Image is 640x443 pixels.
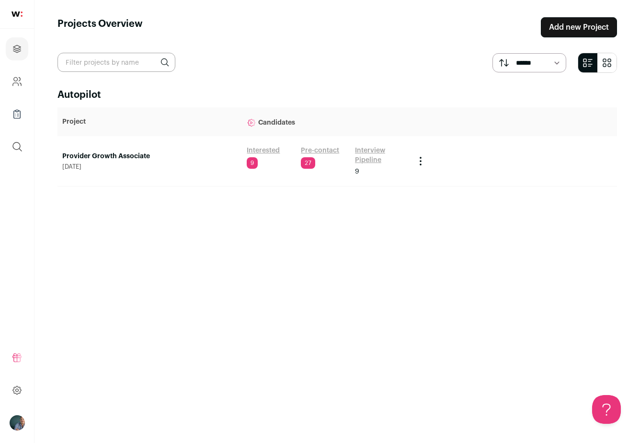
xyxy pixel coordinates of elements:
[57,53,175,72] input: Filter projects by name
[247,112,405,131] p: Candidates
[62,117,237,127] p: Project
[247,146,280,155] a: Interested
[301,146,339,155] a: Pre-contact
[355,167,359,176] span: 9
[11,12,23,17] img: wellfound-shorthand-0d5821cbd27db2630d0214b213865d53afaa358527fdda9d0ea32b1df1b89c2c.svg
[10,415,25,431] button: Open dropdown
[62,152,237,161] a: Provider Growth Associate
[415,155,426,167] button: Project Actions
[6,70,28,93] a: Company and ATS Settings
[247,157,258,169] span: 9
[541,17,617,37] a: Add new Project
[301,157,315,169] span: 27
[57,88,617,102] h2: Autopilot
[355,146,405,165] a: Interview Pipeline
[10,415,25,431] img: 19955758-medium_jpg
[592,395,621,424] iframe: Help Scout Beacon - Open
[62,163,237,171] span: [DATE]
[6,103,28,126] a: Company Lists
[6,37,28,60] a: Projects
[57,17,143,37] h1: Projects Overview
